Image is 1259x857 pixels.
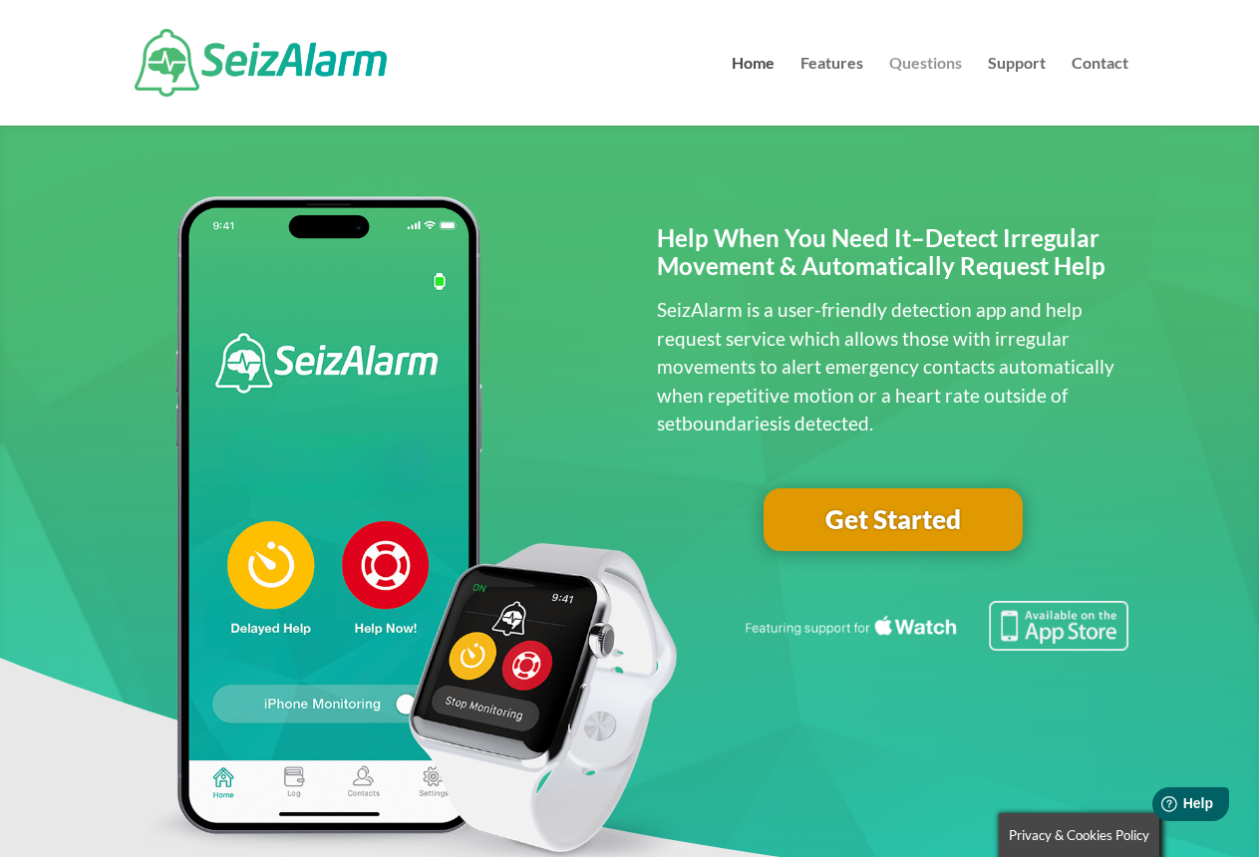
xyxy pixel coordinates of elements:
span: Privacy & Cookies Policy [1009,827,1149,843]
span: boundaries [682,412,778,434]
a: Support [988,56,1046,126]
a: Home [732,56,775,126]
a: Featuring seizure detection support for the Apple Watch [742,632,1128,655]
p: SeizAlarm is a user-friendly detection app and help request service which allows those with irreg... [657,296,1128,438]
iframe: Help widget launcher [1082,779,1237,835]
a: Get Started [764,488,1023,552]
h2: Help When You Need It–Detect Irregular Movement & Automatically Request Help [657,224,1128,292]
img: Seizure detection available in the Apple App Store. [742,601,1128,651]
a: Contact [1072,56,1128,126]
a: Questions [889,56,962,126]
img: SeizAlarm [135,29,387,97]
a: Features [800,56,863,126]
